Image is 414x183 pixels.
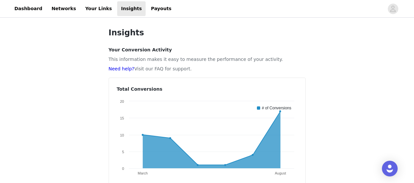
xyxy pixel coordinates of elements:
a: Need help? [109,66,135,71]
h4: Your Conversion Activity [109,46,306,53]
a: Your Links [81,1,116,16]
text: August [275,171,286,175]
p: This information makes it easy to measure the performance of your activity. [109,56,306,63]
a: Dashboard [10,1,46,16]
div: Open Intercom Messenger [382,161,398,176]
h1: Insights [109,27,306,39]
text: 10 [120,133,124,137]
text: 20 [120,100,124,103]
a: Insights [117,1,146,16]
text: March [137,171,148,175]
h4: Total Conversions [117,86,297,93]
div: avatar [390,4,396,14]
text: 15 [120,116,124,120]
text: # of Conversions [262,106,291,110]
p: Visit our FAQ for support. [109,65,306,72]
a: Payouts [147,1,175,16]
text: 0 [122,167,124,171]
text: 5 [122,150,124,154]
a: Networks [47,1,80,16]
